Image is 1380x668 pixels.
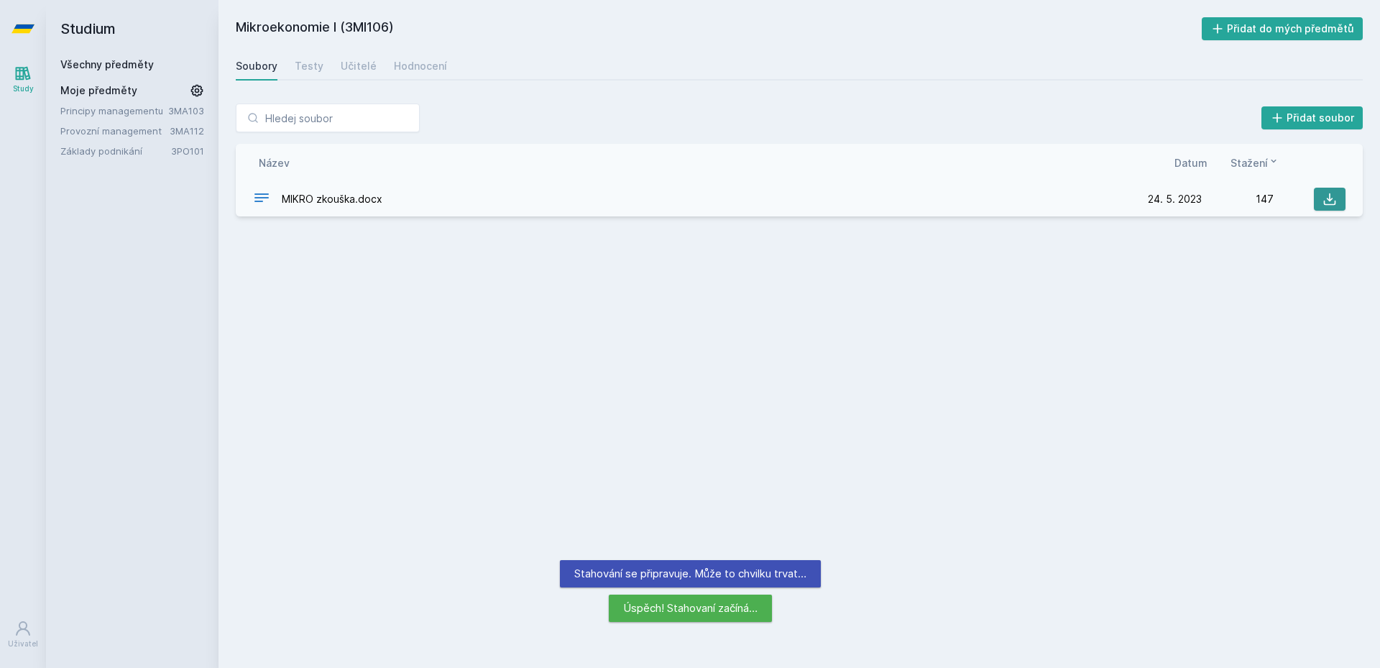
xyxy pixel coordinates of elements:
[60,124,170,138] a: Provozní management
[8,639,38,649] div: Uživatel
[253,189,270,210] div: DOCX
[1202,192,1274,206] div: 147
[394,59,447,73] div: Hodnocení
[236,52,277,81] a: Soubory
[168,105,204,116] a: 3MA103
[1261,106,1363,129] button: Přidat soubor
[1202,17,1363,40] button: Přidat do mých předmětů
[341,59,377,73] div: Učitelé
[295,59,323,73] div: Testy
[60,58,154,70] a: Všechny předměty
[236,104,420,132] input: Hledej soubor
[3,613,43,656] a: Uživatel
[171,145,204,157] a: 3PO101
[560,560,821,587] div: Stahování se připravuje. Může to chvilku trvat…
[1230,155,1279,170] button: Stažení
[1230,155,1268,170] span: Stažení
[295,52,323,81] a: Testy
[282,192,382,206] span: MIKRO zkouška.docx
[259,155,290,170] button: Název
[13,83,34,94] div: Study
[170,125,204,137] a: 3MA112
[236,17,1202,40] h2: Mikroekonomie I (3MI106)
[1148,192,1202,206] span: 24. 5. 2023
[3,58,43,101] a: Study
[60,83,137,98] span: Moje předměty
[60,104,168,118] a: Principy managementu
[609,595,772,622] div: Úspěch! Stahovaní začíná…
[341,52,377,81] a: Učitelé
[236,59,277,73] div: Soubory
[394,52,447,81] a: Hodnocení
[1174,155,1207,170] button: Datum
[60,144,171,158] a: Základy podnikání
